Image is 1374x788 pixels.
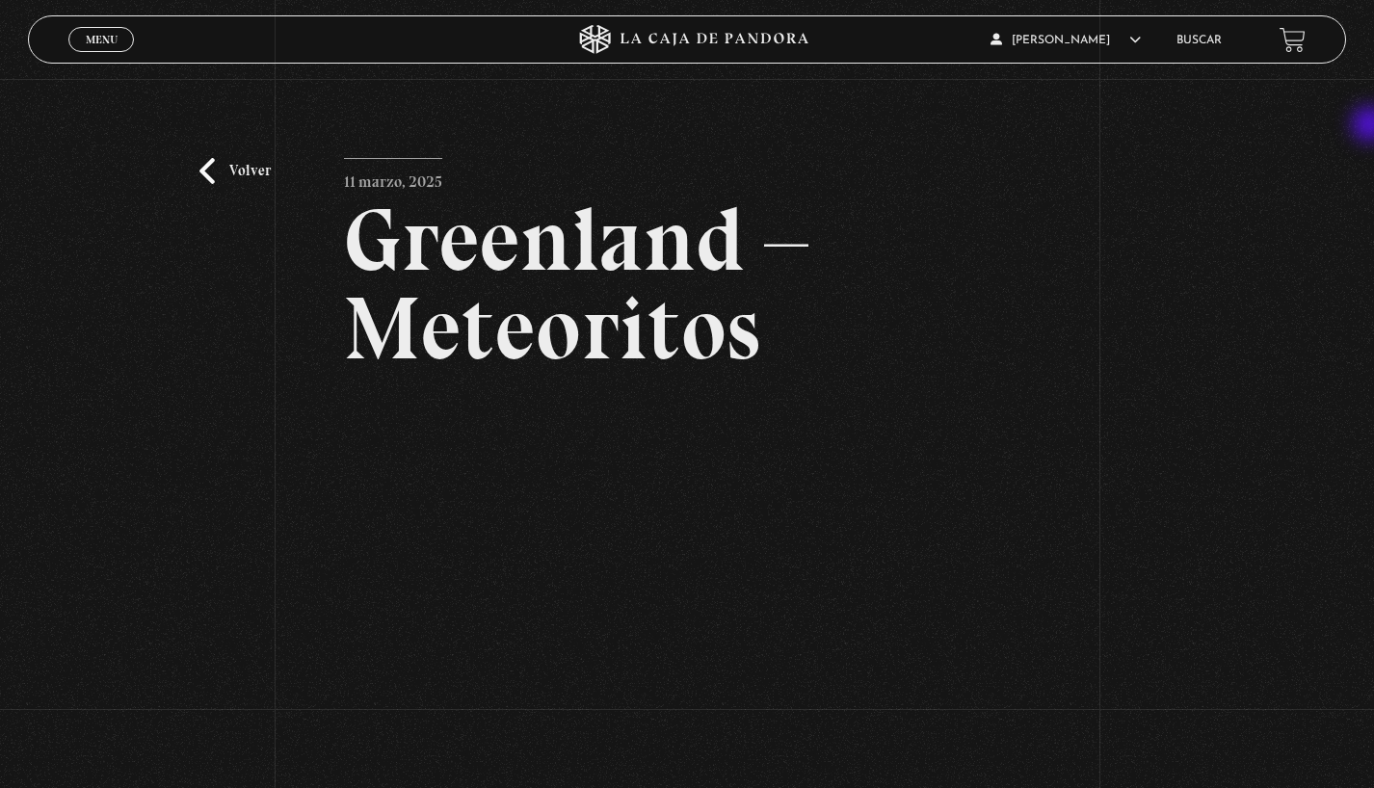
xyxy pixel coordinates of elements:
a: Buscar [1176,35,1222,46]
span: Cerrar [79,50,124,64]
span: Menu [86,34,118,45]
a: View your shopping cart [1280,27,1306,53]
span: [PERSON_NAME] [991,35,1141,46]
iframe: Dailymotion video player – Greenland Meteoritos [344,402,1030,787]
a: Volver [199,158,271,184]
h2: Greenland – Meteoritos [344,196,1030,373]
p: 11 marzo, 2025 [344,158,442,197]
